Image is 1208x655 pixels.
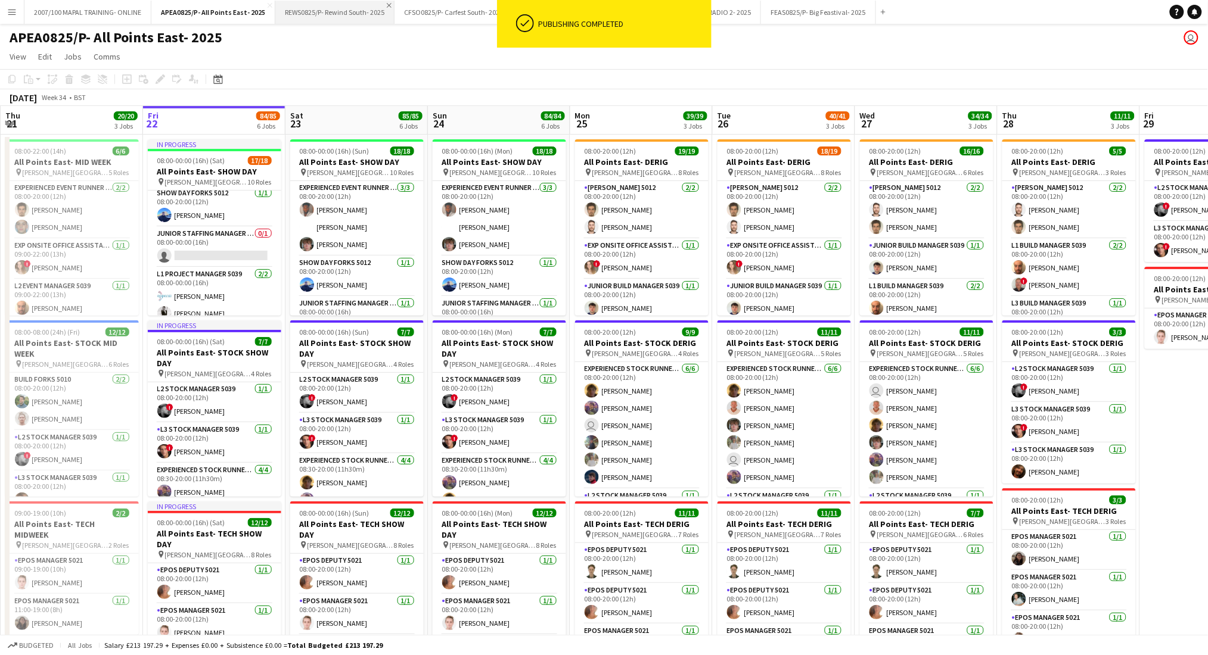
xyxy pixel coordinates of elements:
[255,337,272,346] span: 7/7
[308,360,394,369] span: [PERSON_NAME][GEOGRAPHIC_DATA]
[716,117,731,130] span: 26
[15,327,80,336] span: 08:00-08:00 (24h) (Fri)
[539,18,707,29] div: Publishing completed
[718,139,851,316] app-job-card: 08:00-20:00 (12h)18/19All Points East- DERIG [PERSON_NAME][GEOGRAPHIC_DATA]8 Roles[PERSON_NAME] 5...
[675,146,699,155] span: 19/19
[575,139,709,316] app-job-card: 08:00-20:00 (12h)19/19All Points East- DERIG [PERSON_NAME][GEOGRAPHIC_DATA]8 Roles[PERSON_NAME] 5...
[592,530,679,539] span: [PERSON_NAME][GEOGRAPHIC_DATA]
[858,117,875,130] span: 27
[675,509,699,517] span: 11/11
[4,117,20,130] span: 21
[148,166,281,177] h3: All Points East- SHOW DAY
[146,117,159,130] span: 22
[575,110,591,121] span: Mon
[860,110,875,121] span: Wed
[433,139,566,316] app-job-card: 08:00-00:00 (16h) (Mon)18/18All Points East- SHOW DAY [PERSON_NAME][GEOGRAPHIC_DATA]10 RolesExper...
[718,338,851,348] h3: All Points East- STOCK DERIG
[5,139,139,316] app-job-card: 08:00-22:00 (14h)6/6All Points East- MID WEEK [PERSON_NAME][GEOGRAPHIC_DATA]5 RolesExperienced Ev...
[718,320,851,497] div: 08:00-20:00 (12h)11/11All Points East- STOCK DERIG [PERSON_NAME][GEOGRAPHIC_DATA]5 RolesExperienc...
[1012,327,1064,336] span: 08:00-20:00 (12h)
[105,327,129,336] span: 12/12
[399,111,423,120] span: 85/85
[1002,320,1136,484] div: 08:00-20:00 (12h)3/3All Points East- STOCK DERIG [PERSON_NAME][GEOGRAPHIC_DATA]3 RolesL2 Stock Ma...
[860,543,993,584] app-card-role: EPOS Deputy 50211/108:00-20:00 (12h)[PERSON_NAME]
[718,157,851,167] h3: All Points East- DERIG
[860,239,993,279] app-card-role: Junior Build Manager 50391/108:00-20:00 (12h)[PERSON_NAME]
[818,146,841,155] span: 18/19
[19,641,54,650] span: Budgeted
[5,431,139,471] app-card-role: L2 Stock Manager 50391/108:00-20:00 (12h)![PERSON_NAME]
[24,1,151,24] button: 2007/100 MAPAL TRAINING- ONLINE
[5,554,139,594] app-card-role: EPOS Manager 50211/109:00-19:00 (10h)[PERSON_NAME]
[431,117,447,130] span: 24
[395,1,513,24] button: CFSO0825/P- Carfest South- 2025
[5,320,139,497] div: 08:00-08:00 (24h) (Fri)12/12All Points East- STOCK MID WEEK [PERSON_NAME][GEOGRAPHIC_DATA]6 Roles...
[290,297,424,337] app-card-role: Junior Staffing Manager 50391/108:00-00:00 (16h)
[5,338,139,359] h3: All Points East- STOCK MID WEEK
[450,168,533,177] span: [PERSON_NAME][GEOGRAPHIC_DATA]
[433,157,566,167] h3: All Points East- SHOW DAY
[251,369,272,378] span: 4 Roles
[860,139,993,316] div: 08:00-20:00 (12h)16/16All Points East- DERIG [PERSON_NAME][GEOGRAPHIC_DATA]6 Roles[PERSON_NAME] 5...
[1020,517,1106,526] span: [PERSON_NAME][GEOGRAPHIC_DATA]
[10,51,26,62] span: View
[433,320,566,497] app-job-card: 08:00-00:00 (16h) (Mon)7/7All Points East- STOCK SHOW DAY [PERSON_NAME][GEOGRAPHIC_DATA]4 RolesL2...
[679,349,699,358] span: 4 Roles
[114,111,138,120] span: 20/20
[157,156,225,165] span: 08:00-00:00 (16h) (Sat)
[860,320,993,497] app-job-card: 08:00-20:00 (12h)11/11All Points East- STOCK DERIG [PERSON_NAME][GEOGRAPHIC_DATA]5 RolesExperienc...
[1002,488,1136,651] div: 08:00-20:00 (12h)3/3All Points East- TECH DERIG [PERSON_NAME][GEOGRAPHIC_DATA]3 RolesEPOS Manager...
[736,260,743,267] span: !
[148,227,281,267] app-card-role: Junior Staffing Manager 50390/108:00-00:00 (16h)
[89,49,125,64] a: Comms
[148,139,281,149] div: In progress
[148,110,159,121] span: Fri
[148,267,281,325] app-card-role: L1 Project Manager 50392/208:00-00:00 (16h)[PERSON_NAME][PERSON_NAME]
[148,320,281,497] app-job-card: In progress08:00-00:00 (16h) (Sat)7/7All Points East- STOCK SHOW DAY [PERSON_NAME][GEOGRAPHIC_DAT...
[5,373,139,431] app-card-role: Build Forks 50102/208:00-20:00 (12h)[PERSON_NAME][PERSON_NAME]
[1110,495,1126,504] span: 3/3
[309,394,316,401] span: !
[1012,146,1064,155] span: 08:00-20:00 (12h)
[290,554,424,594] app-card-role: EPOS Deputy 50211/108:00-20:00 (12h)[PERSON_NAME]
[1111,111,1135,120] span: 11/11
[727,327,779,336] span: 08:00-20:00 (12h)
[735,349,821,358] span: [PERSON_NAME][GEOGRAPHIC_DATA]
[761,1,876,24] button: FEAS0825/P- Big Feastival- 2025
[166,444,173,451] span: !
[309,435,316,442] span: !
[1002,506,1136,516] h3: All Points East- TECH DERIG
[575,279,709,320] app-card-role: Junior Build Manager 50391/108:00-20:00 (12h)[PERSON_NAME]
[290,594,424,635] app-card-role: EPOS Manager 50211/108:00-20:00 (12h)[PERSON_NAME]
[433,256,566,297] app-card-role: Show Day Forks 50121/108:00-20:00 (12h)[PERSON_NAME]
[451,394,458,401] span: !
[433,594,566,635] app-card-role: EPOS Manager 50211/108:00-20:00 (12h)[PERSON_NAME]
[679,168,699,177] span: 8 Roles
[1106,349,1126,358] span: 3 Roles
[585,509,636,517] span: 08:00-20:00 (12h)
[442,146,513,155] span: 08:00-00:00 (16h) (Mon)
[148,139,281,316] div: In progress08:00-00:00 (16h) (Sat)17/18All Points East- SHOW DAY [PERSON_NAME][GEOGRAPHIC_DATA]10...
[718,584,851,624] app-card-role: EPOS Deputy 50211/108:00-20:00 (12h)[PERSON_NAME]
[718,239,851,279] app-card-role: Exp Onsite Office Assistant 50121/108:00-20:00 (12h)![PERSON_NAME]
[575,489,709,529] app-card-role: L2 Stock Manager 50391/1
[290,373,424,413] app-card-role: L2 Stock Manager 50391/108:00-20:00 (12h)![PERSON_NAME]
[38,51,52,62] span: Edit
[248,518,272,527] span: 12/12
[1020,168,1106,177] span: [PERSON_NAME][GEOGRAPHIC_DATA]
[1002,297,1136,337] app-card-role: L3 Build Manager 50391/108:00-20:00 (12h)
[575,157,709,167] h3: All Points East- DERIG
[1002,403,1136,443] app-card-role: L3 Stock Manager 50391/108:00-20:00 (12h)![PERSON_NAME]
[1002,139,1136,316] div: 08:00-20:00 (12h)5/5All Points East- DERIG [PERSON_NAME][GEOGRAPHIC_DATA]3 Roles[PERSON_NAME] 501...
[5,110,20,121] span: Thu
[860,181,993,239] app-card-role: [PERSON_NAME] 50122/208:00-20:00 (12h)[PERSON_NAME][PERSON_NAME]
[718,543,851,584] app-card-role: EPOS Deputy 50211/108:00-20:00 (12h)[PERSON_NAME]
[450,360,536,369] span: [PERSON_NAME][GEOGRAPHIC_DATA]
[157,518,225,527] span: 08:00-00:00 (16h) (Sat)
[113,146,129,155] span: 6/6
[869,327,921,336] span: 08:00-20:00 (12h)
[433,338,566,359] h3: All Points East- STOCK SHOW DAY
[818,327,841,336] span: 11/11
[869,146,921,155] span: 08:00-20:00 (12h)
